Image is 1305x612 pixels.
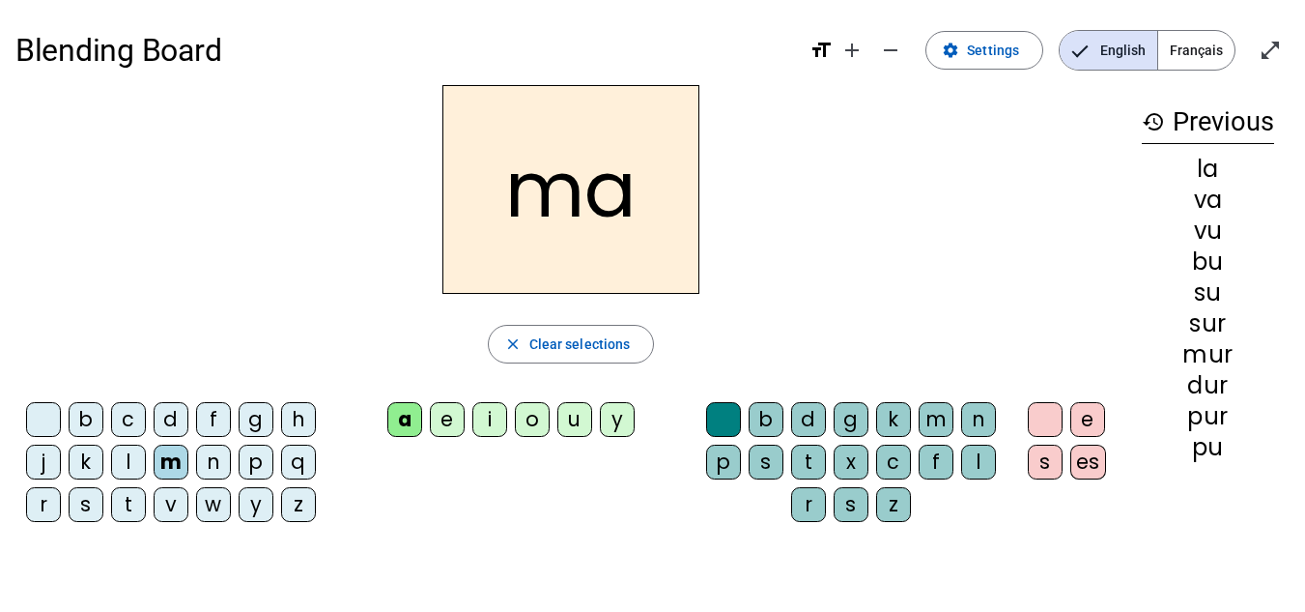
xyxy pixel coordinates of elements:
[1142,312,1274,335] div: sur
[876,402,911,437] div: k
[876,487,911,522] div: z
[876,445,911,480] div: c
[1028,445,1063,480] div: s
[791,487,826,522] div: r
[239,445,273,480] div: p
[1251,31,1290,70] button: Enter full screen
[879,39,902,62] mat-icon: remove
[1142,250,1274,274] div: bu
[834,402,868,437] div: g
[196,445,231,480] div: n
[111,402,146,437] div: c
[281,445,316,480] div: q
[961,402,996,437] div: n
[26,487,61,522] div: r
[488,325,655,364] button: Clear selections
[600,402,635,437] div: y
[69,445,103,480] div: k
[15,19,794,81] h1: Blending Board
[154,445,188,480] div: m
[749,402,783,437] div: b
[833,31,871,70] button: Increase font size
[967,39,1019,62] span: Settings
[529,333,631,356] span: Clear selections
[26,445,61,480] div: j
[281,402,316,437] div: h
[1142,343,1274,366] div: mur
[111,487,146,522] div: t
[706,445,741,480] div: p
[834,487,868,522] div: s
[1259,39,1282,62] mat-icon: open_in_full
[1142,405,1274,428] div: pur
[557,402,592,437] div: u
[196,402,231,437] div: f
[1142,110,1165,133] mat-icon: history
[1142,101,1274,144] h3: Previous
[387,402,422,437] div: a
[1142,374,1274,397] div: dur
[919,402,953,437] div: m
[919,445,953,480] div: f
[834,445,868,480] div: x
[942,42,959,59] mat-icon: settings
[1142,158,1274,181] div: la
[239,402,273,437] div: g
[791,402,826,437] div: d
[871,31,910,70] button: Decrease font size
[196,487,231,522] div: w
[791,445,826,480] div: t
[1158,31,1234,70] span: Français
[472,402,507,437] div: i
[281,487,316,522] div: z
[1060,31,1157,70] span: English
[69,487,103,522] div: s
[154,402,188,437] div: d
[1142,436,1274,459] div: pu
[154,487,188,522] div: v
[809,39,833,62] mat-icon: format_size
[239,487,273,522] div: y
[1142,281,1274,305] div: su
[430,402,465,437] div: e
[925,31,1043,70] button: Settings
[749,445,783,480] div: s
[1142,189,1274,212] div: va
[515,402,550,437] div: o
[442,85,699,294] h2: ma
[111,445,146,480] div: l
[504,335,522,353] mat-icon: close
[840,39,864,62] mat-icon: add
[961,445,996,480] div: l
[1142,219,1274,243] div: vu
[1070,402,1105,437] div: e
[1059,30,1235,71] mat-button-toggle-group: Language selection
[69,402,103,437] div: b
[1070,445,1106,480] div: es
